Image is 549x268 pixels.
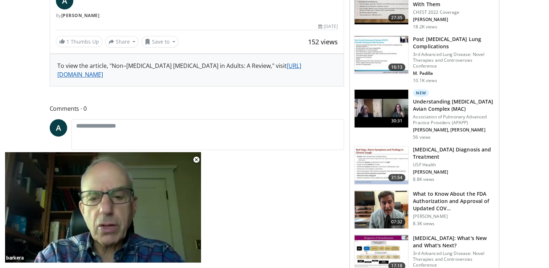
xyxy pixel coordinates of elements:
[413,190,495,212] h3: What to Know About the FDA Authorization and Approval of Updated COV…
[66,38,69,45] span: 1
[50,119,67,137] a: A
[105,36,139,48] button: Share
[413,98,495,113] h3: Understanding [MEDICAL_DATA] Avian Complex (MAC)
[5,152,201,263] video-js: Video Player
[354,190,495,229] a: 07:32 What to Know About the FDA Authorization and Approval of Updated COV… [PERSON_NAME] 8.3K views
[413,176,434,182] p: 8.8K views
[413,9,495,15] p: CHEST 2022 Coverage
[308,37,338,46] span: 152 views
[354,36,495,84] a: 16:13 Post [MEDICAL_DATA] Lung Complications 3rd Advanced Lung Disease: Novel Therapies and Contr...
[413,221,434,227] p: 8.3K views
[189,152,204,167] button: Close
[50,104,344,113] span: Comments 0
[318,23,338,30] div: [DATE]
[413,235,495,249] h3: [MEDICAL_DATA]: What's New and What's Next?
[413,134,431,140] p: 56 views
[56,36,102,47] a: 1 Thumbs Up
[142,36,179,48] button: Save to
[413,146,495,161] h3: [MEDICAL_DATA] Diagnosis and Treatment
[413,52,495,69] p: 3rd Advanced Lung Disease: Novel Therapies and Controversies Conference
[355,191,408,228] img: a1e50555-b2fd-4845-bfdc-3eac51376964.150x105_q85_crop-smart_upscale.jpg
[388,14,406,21] span: 27:35
[413,114,495,126] p: Association of Pulmonary Advanced Practice Providers (APAPP)
[413,24,437,30] p: 18.2K views
[57,61,337,79] div: To view the article, "Non–[MEDICAL_DATA] [MEDICAL_DATA] in Adults: A Review," visit
[413,70,495,76] p: M. Padilla
[413,251,495,268] p: 3rd Advanced Lung Disease: Novel Therapies and Controversies Conference
[57,62,301,78] a: [URL][DOMAIN_NAME]
[413,162,495,168] p: USF Health
[388,218,406,226] span: 07:32
[413,169,495,175] p: [PERSON_NAME]
[61,12,100,19] a: [PERSON_NAME]
[355,146,408,184] img: 912d4c0c-18df-4adc-aa60-24f51820003e.150x105_q85_crop-smart_upscale.jpg
[354,89,495,140] a: 30:31 New Understanding [MEDICAL_DATA] Avian Complex (MAC) Association of Pulmonary Advanced Prac...
[388,174,406,181] span: 31:54
[413,127,495,133] p: [PERSON_NAME], [PERSON_NAME]
[355,90,408,127] img: bcc6b21d-a535-4c9d-bcc9-26fc5c1ac064.150x105_q85_crop-smart_upscale.jpg
[388,117,406,125] span: 30:31
[388,64,406,71] span: 16:13
[354,146,495,184] a: 31:54 [MEDICAL_DATA] Diagnosis and Treatment USF Health [PERSON_NAME] 8.8K views
[413,214,495,219] p: [PERSON_NAME]
[413,36,495,50] h3: Post [MEDICAL_DATA] Lung Complications
[413,17,495,23] p: [PERSON_NAME]
[413,78,437,84] p: 10.1K views
[56,12,338,19] div: By
[355,36,408,74] img: 667297da-f7fe-4586-84bf-5aeb1aa9adcb.150x105_q85_crop-smart_upscale.jpg
[413,89,429,97] p: New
